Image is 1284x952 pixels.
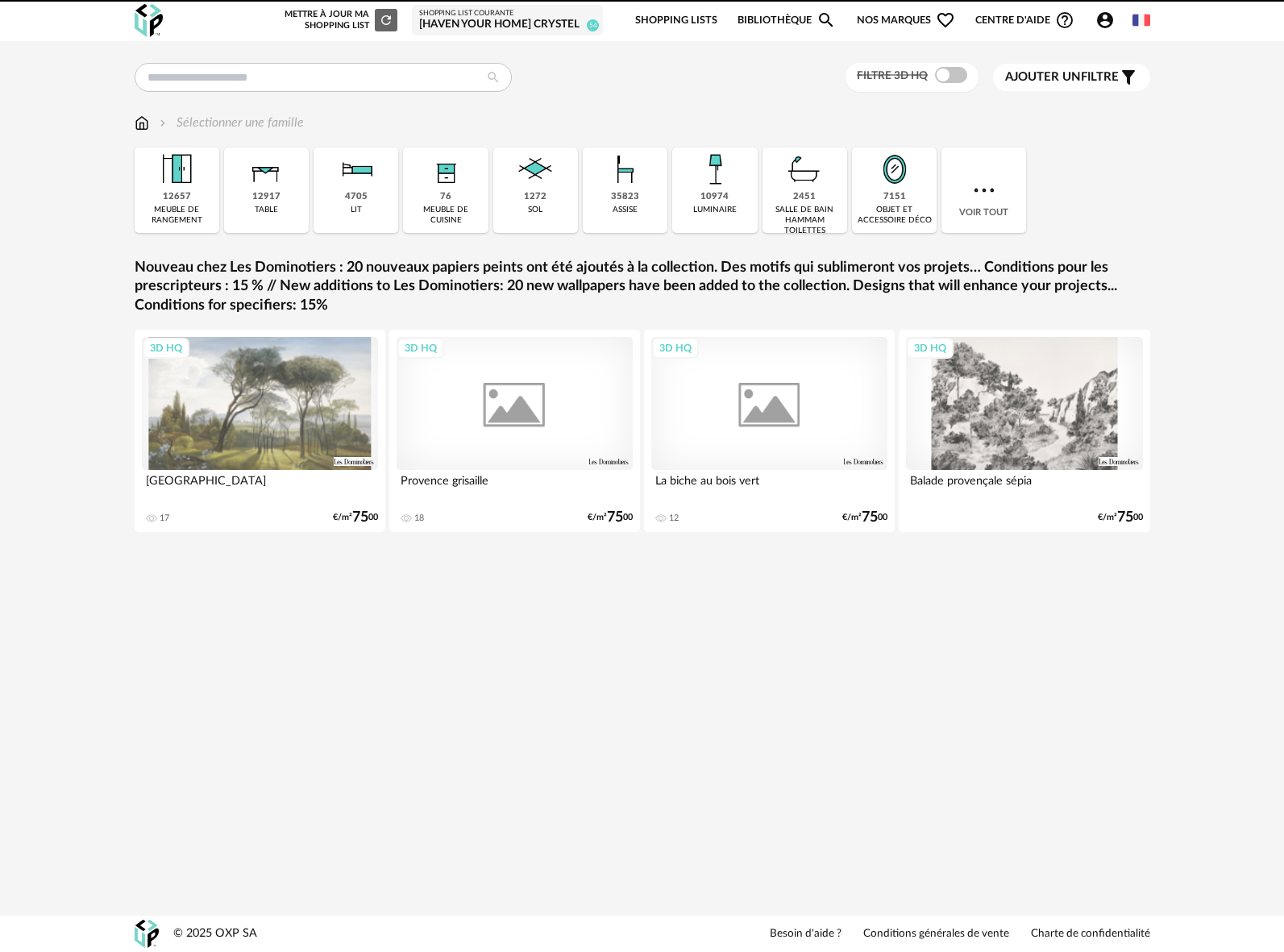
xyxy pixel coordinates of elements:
[693,205,737,215] div: luminaire
[588,512,633,523] div: €/m² 00
[352,512,368,523] span: 75
[139,205,214,226] div: meuble de rangement
[1005,69,1119,85] span: filtre
[173,926,257,942] div: © 2025 OXP SA
[244,148,288,191] img: Table.png
[783,148,826,191] img: Salle%20de%20bain.png
[906,470,1143,502] div: Balade provençale sépia
[857,2,955,39] span: Nos marques
[817,10,836,30] span: Magnify icon
[587,19,599,31] span: 54
[1117,512,1133,523] span: 75
[644,330,895,532] a: 3D HQ La biche au bois vert 12 €/m²7500
[700,191,729,203] div: 10974
[1119,68,1138,87] span: Filter icon
[907,338,954,359] div: 3D HQ
[414,513,424,524] div: 18
[970,176,999,205] img: more.7b13dc1.svg
[936,10,955,30] span: Heart Outline icon
[524,191,546,203] div: 1272
[613,205,638,215] div: assise
[408,205,483,226] div: meuble de cuisine
[738,2,836,39] a: BibliothèqueMagnify icon
[135,4,163,37] img: OXP
[1005,71,1081,83] span: Ajouter un
[528,205,542,215] div: sol
[424,148,467,191] img: Rangement.png
[842,512,887,523] div: €/m² 00
[857,70,928,81] span: Filtre 3D HQ
[635,2,717,39] a: Shopping Lists
[652,338,699,359] div: 3D HQ
[135,259,1150,315] a: Nouveau chez Les Dominotiers : 20 nouveaux papiers peints ont été ajoutés à la collection. Des mo...
[156,114,304,132] div: Sélectionner une famille
[142,470,379,502] div: [GEOGRAPHIC_DATA]
[1095,10,1122,30] span: Account Circle icon
[156,114,169,132] img: svg+xml;base64,PHN2ZyB3aWR0aD0iMTYiIGhlaWdodD0iMTYiIHZpZXdCb3g9IjAgMCAxNiAxNiIgZmlsbD0ibm9uZSIgeG...
[883,191,906,203] div: 7151
[651,470,888,502] div: La biche au bois vert
[419,18,596,32] div: [Haven your Home] Crystel
[873,148,916,191] img: Miroir.png
[379,15,393,24] span: Refresh icon
[513,148,557,191] img: Sol.png
[351,205,362,215] div: lit
[335,148,378,191] img: Literie.png
[611,191,639,203] div: 35823
[1132,11,1150,29] img: fr
[419,9,596,32] a: Shopping List courante [Haven your Home] Crystel 54
[669,513,679,524] div: 12
[281,9,397,31] div: Mettre à jour ma Shopping List
[1055,10,1074,30] span: Help Circle Outline icon
[163,191,191,203] div: 12657
[143,338,189,359] div: 3D HQ
[941,148,1026,233] div: Voir tout
[333,512,378,523] div: €/m² 00
[155,148,198,191] img: Meuble%20de%20rangement.png
[135,920,159,948] img: OXP
[389,330,641,532] a: 3D HQ Provence grisaille 18 €/m²7500
[975,10,1074,30] span: Centre d'aideHelp Circle Outline icon
[862,512,878,523] span: 75
[693,148,737,191] img: Luminaire.png
[252,191,280,203] div: 12917
[1095,10,1115,30] span: Account Circle icon
[397,338,444,359] div: 3D HQ
[993,64,1150,91] button: Ajouter unfiltre Filter icon
[793,191,816,203] div: 2451
[767,205,842,236] div: salle de bain hammam toilettes
[345,191,368,203] div: 4705
[135,114,149,132] img: svg+xml;base64,PHN2ZyB3aWR0aD0iMTYiIGhlaWdodD0iMTciIHZpZXdCb3g9IjAgMCAxNiAxNyIgZmlsbD0ibm9uZSIgeG...
[899,330,1150,532] a: 3D HQ Balade provençale sépia €/m²7500
[255,205,278,215] div: table
[419,9,596,19] div: Shopping List courante
[397,470,634,502] div: Provence grisaille
[770,927,841,942] a: Besoin d'aide ?
[1098,512,1143,523] div: €/m² 00
[160,513,169,524] div: 17
[440,191,451,203] div: 76
[1031,927,1150,942] a: Charte de confidentialité
[607,512,623,523] span: 75
[857,205,932,226] div: objet et accessoire déco
[863,927,1009,942] a: Conditions générales de vente
[135,330,386,532] a: 3D HQ [GEOGRAPHIC_DATA] 17 €/m²7500
[604,148,647,191] img: Assise.png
